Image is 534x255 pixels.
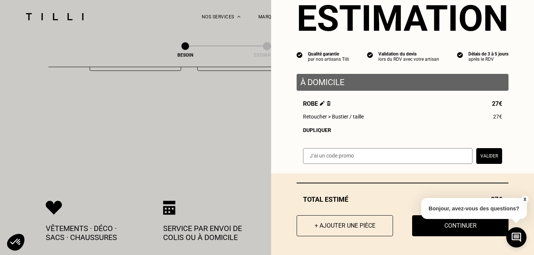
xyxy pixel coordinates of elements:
input: J‘ai un code promo [303,148,472,164]
span: Robe [303,100,331,107]
span: 27€ [492,100,502,107]
p: À domicile [300,78,505,87]
div: Qualité garantie [308,51,349,57]
div: Validation du devis [378,51,439,57]
button: X [521,195,528,204]
img: icon list info [367,51,373,58]
div: après le RDV [468,57,508,62]
img: Supprimer [327,101,331,106]
div: Dupliquer [303,127,502,133]
span: Retoucher > Bustier / taille [303,114,364,120]
span: 27€ [493,114,502,120]
img: icon list info [457,51,463,58]
p: Bonjour, avez-vous des questions? [421,198,527,219]
div: par nos artisans Tilli [308,57,349,62]
img: icon list info [297,51,303,58]
button: Continuer [412,215,508,236]
button: Valider [476,148,502,164]
button: + Ajouter une pièce [297,215,393,236]
div: lors du RDV avec votre artisan [378,57,439,62]
div: Délais de 3 à 5 jours [468,51,508,57]
div: Total estimé [297,195,508,203]
img: Éditer [320,101,325,106]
